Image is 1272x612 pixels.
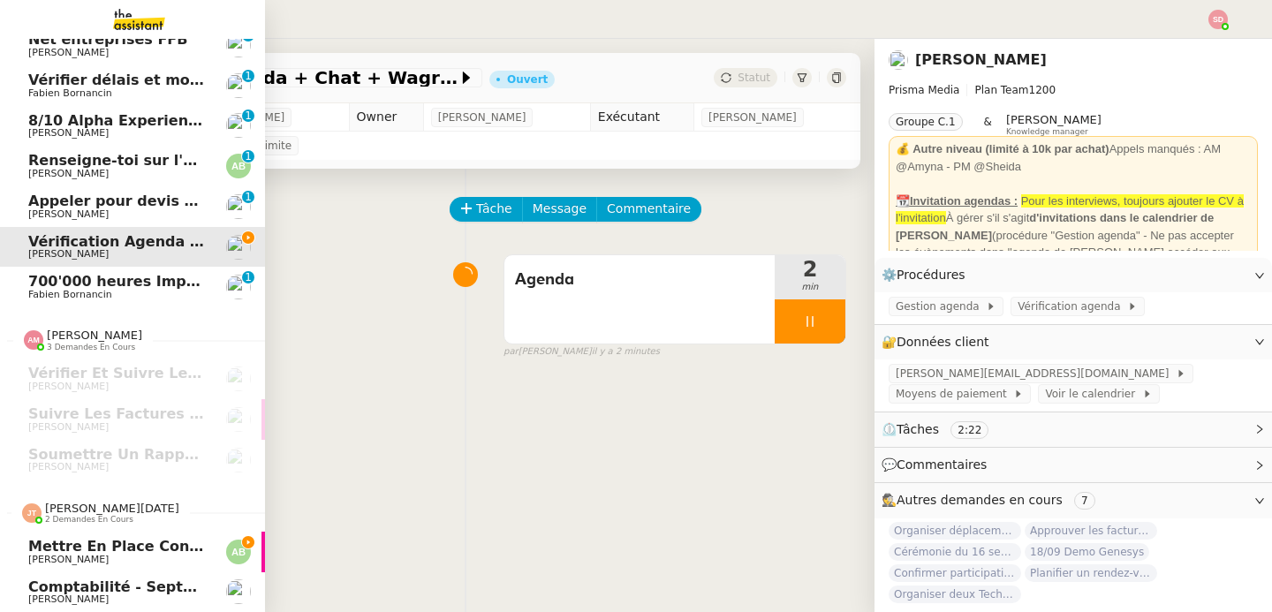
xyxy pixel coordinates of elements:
span: Net entreprises FFB [28,31,187,48]
span: Procédures [897,268,965,282]
small: [PERSON_NAME] [503,344,660,359]
span: [PERSON_NAME] [28,127,109,139]
span: Commentaires [897,457,987,472]
span: [PERSON_NAME] [28,593,109,605]
span: Prisma Media [889,84,959,96]
span: Tâche [476,199,512,219]
button: Tâche [450,197,523,222]
span: Vérifier délais et montage matériel [28,72,307,88]
span: Statut [738,72,770,84]
span: 2 demandes en cours [45,515,133,525]
span: Suivre les factures avec Flash Transports [28,405,365,422]
img: svg [22,503,42,523]
span: [PERSON_NAME] [28,381,109,392]
p: 1 [245,110,252,125]
p: 1 [245,191,252,207]
span: Voir le calendrier [1045,385,1141,403]
span: Confirmer participation matinée Google [889,564,1021,582]
img: users%2FNsDxpgzytqOlIY2WSYlFcHtx26m1%2Favatar%2F8901.jpg [226,73,251,98]
span: [PERSON_NAME] [28,248,109,260]
span: Mettre en place contrat d'apprentissage [PERSON_NAME] [28,538,490,555]
span: Message [533,199,587,219]
span: Cérémonie du 16 septembre – lieu confirmé [889,543,1021,561]
span: Renseigne-toi sur l'église pour la messe [28,152,347,169]
span: Commentaire [607,199,691,219]
span: [PERSON_NAME] [47,329,142,342]
img: users%2FYpHCMxs0fyev2wOt2XOQMyMzL3F3%2Favatar%2Fb1d7cab4-399e-487a-a9b0-3b1e57580435 [226,113,251,138]
div: Appels manqués : AM @Amyna - PM @Sheida [896,140,1251,175]
nz-badge-sup: 1 [242,191,254,203]
span: [PERSON_NAME] [28,168,109,179]
u: 📆Invitation agendas : [896,194,1018,208]
span: 2 [775,259,845,280]
p: 1 [245,271,252,287]
img: users%2FNsDxpgzytqOlIY2WSYlFcHtx26m1%2Favatar%2F8901.jpg [226,275,251,299]
span: [PERSON_NAME] [438,109,526,126]
span: Vérification agenda [1018,298,1127,315]
span: & [984,113,992,136]
app-user-label: Knowledge manager [1006,113,1102,136]
div: 🕵️Autres demandes en cours 7 [874,483,1272,518]
span: [PERSON_NAME] [28,461,109,472]
span: ⚙️ [882,265,973,285]
nz-badge-sup: 1 [242,150,254,162]
span: Organiser deux Techshare [889,586,1021,603]
strong: d'invitations dans le calendrier de [PERSON_NAME] [896,211,1214,242]
span: ⏲️ [882,422,1003,436]
p: 1 [245,150,252,166]
span: [PERSON_NAME] [28,421,109,433]
button: Commentaire [596,197,701,222]
span: Vérification Agenda + Chat + Wagram (9h et 14h) [92,69,458,87]
span: 💬 [882,457,995,472]
span: [PERSON_NAME] [28,554,109,565]
img: svg [1208,10,1228,29]
span: [PERSON_NAME] [28,47,109,58]
img: svg [226,540,251,564]
span: Fabien Bornancin [28,289,112,300]
span: 8/10 Alpha Experience in [GEOGRAPHIC_DATA] [28,112,397,129]
img: svg [24,330,43,350]
span: 🔐 [882,332,996,352]
div: ⏲️Tâches 2:22 [874,412,1272,447]
img: users%2FW7e7b233WjXBv8y9FJp8PJv22Cs1%2Favatar%2F21b3669d-5595-472e-a0ea-de11407c45ae [226,579,251,604]
div: ⚙️Procédures [874,258,1272,292]
span: par [503,344,519,359]
nz-badge-sup: 1 [242,271,254,283]
span: Moyens de paiement [896,385,1013,403]
span: [PERSON_NAME] [1006,113,1102,126]
img: users%2FdHO1iM5N2ObAeWsI96eSgBoqS9g1%2Favatar%2Fdownload.png [226,33,251,57]
span: Plan Team [974,84,1028,96]
span: Comptabilité - septembre 2025 [28,578,278,595]
nz-badge-sup: 1 [242,110,254,122]
span: [PERSON_NAME] [28,208,109,220]
img: svg [226,154,251,178]
span: Pour les interviews, toujours ajouter le CV à l'invitation [896,194,1244,225]
span: Autres demandes en cours [897,493,1063,507]
span: Soumettre un rapport de dépenses [28,446,317,463]
span: Fabien Bornancin [28,87,112,99]
img: users%2FdHO1iM5N2ObAeWsI96eSgBoqS9g1%2Favatar%2Fdownload.png [226,194,251,219]
span: Tâches [897,422,939,436]
img: users%2F0TMIO3UgPpYsHzR7ZQekS0gqt9H3%2Favatar%2Ff436be4b-4b77-4ee2-9632-3ac8e0c8a5f0 [226,448,251,472]
span: 18/09 Demo Genesys [1025,543,1149,561]
nz-tag: Groupe C.1 [889,113,963,131]
span: Organiser déplacement [GEOGRAPHIC_DATA] [889,522,1021,540]
span: 1200 [1029,84,1056,96]
img: users%2Fjeuj7FhI7bYLyCU6UIN9LElSS4x1%2Favatar%2F1678820456145.jpeg [226,366,251,391]
div: À gérer s'il s'agit (procédure "Gestion agenda" - Ne pas accepter les évènements dans l'agenda de... [896,193,1251,314]
span: Vérification Agenda + Chat + Wagram (9h et 14h) [28,233,425,250]
div: 🔐Données client [874,325,1272,359]
span: min [775,280,845,295]
span: il y a 2 minutes [592,344,660,359]
span: Agenda [515,267,764,293]
div: 💬Commentaires [874,448,1272,482]
span: Approuver les factures en attente dans FIORI [1025,522,1157,540]
span: 🕵️ [882,493,1102,507]
span: Planifier un rendez-vous début octobre [1025,564,1157,582]
a: [PERSON_NAME] [915,51,1047,68]
p: 1 [245,70,252,86]
span: [PERSON_NAME][DATE] [45,502,179,515]
td: Owner [349,103,423,132]
span: [PERSON_NAME][EMAIL_ADDRESS][DOMAIN_NAME] [896,365,1176,382]
span: Données client [897,335,989,349]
